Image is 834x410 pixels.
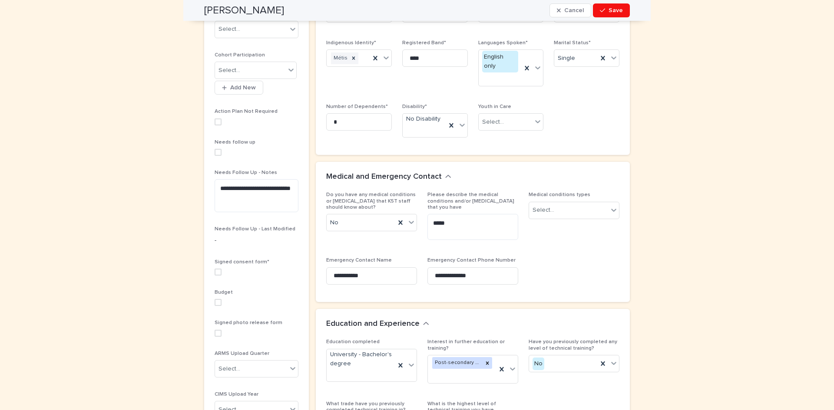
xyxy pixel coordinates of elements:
span: ARMS Upload Quarter [215,351,269,356]
span: CIMS Upload Year [215,392,258,397]
span: Education completed [326,339,380,344]
div: Select... [482,118,504,127]
button: Add New [215,81,263,95]
button: Save [593,3,630,17]
span: Languages Spoken* [478,40,528,46]
button: Medical and Emergency Contact [326,172,451,182]
div: Select... [218,25,240,34]
span: Add New [230,85,256,91]
button: Education and Experience [326,319,429,329]
span: Marital Status* [554,40,591,46]
span: Cohort Participation [215,52,265,58]
div: Select... [218,66,240,75]
span: Registered Band* [402,40,446,46]
span: Youth in Care [478,104,511,109]
span: Indigenous Identity* [326,40,376,46]
span: Do you have any medical conditions or [MEDICAL_DATA] that K5T staff should know about? [326,192,416,210]
div: Métis [331,52,349,64]
h2: Education and Experience [326,319,420,329]
span: Action Plan Not Required [215,109,278,114]
span: Interest in further education or training? [427,339,505,351]
div: English only [482,51,519,72]
span: Medical conditions types [529,192,590,197]
span: Signed photo release form [215,320,282,325]
span: Cancel [564,7,584,13]
span: Please describe the medical conditions and/or [MEDICAL_DATA] that you have [427,192,514,210]
h2: Medical and Emergency Contact [326,172,442,182]
span: Needs follow up [215,140,255,145]
span: Single [558,54,575,63]
div: Select... [533,206,554,215]
div: Post-secondary education [432,357,483,369]
p: - [215,236,298,245]
span: Signed consent form* [215,259,269,265]
span: Save [609,7,623,13]
span: Number of Dependents* [326,104,388,109]
span: Needs Follow Up - Last Modified [215,226,295,232]
span: University - Bachelor's degree [330,350,392,368]
div: No [533,358,544,370]
span: Needs Follow Up - Notes [215,170,277,175]
button: Cancel [549,3,591,17]
span: Have you previously completed any level of technical training? [529,339,617,351]
span: No Disability [406,115,440,124]
span: Emergency Contact Name [326,258,392,263]
h2: [PERSON_NAME] [204,4,284,17]
span: Emergency Contact Phone Number [427,258,516,263]
span: No [330,218,338,227]
div: Select... [218,364,240,374]
span: Disability* [402,104,427,109]
span: Budget [215,290,233,295]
